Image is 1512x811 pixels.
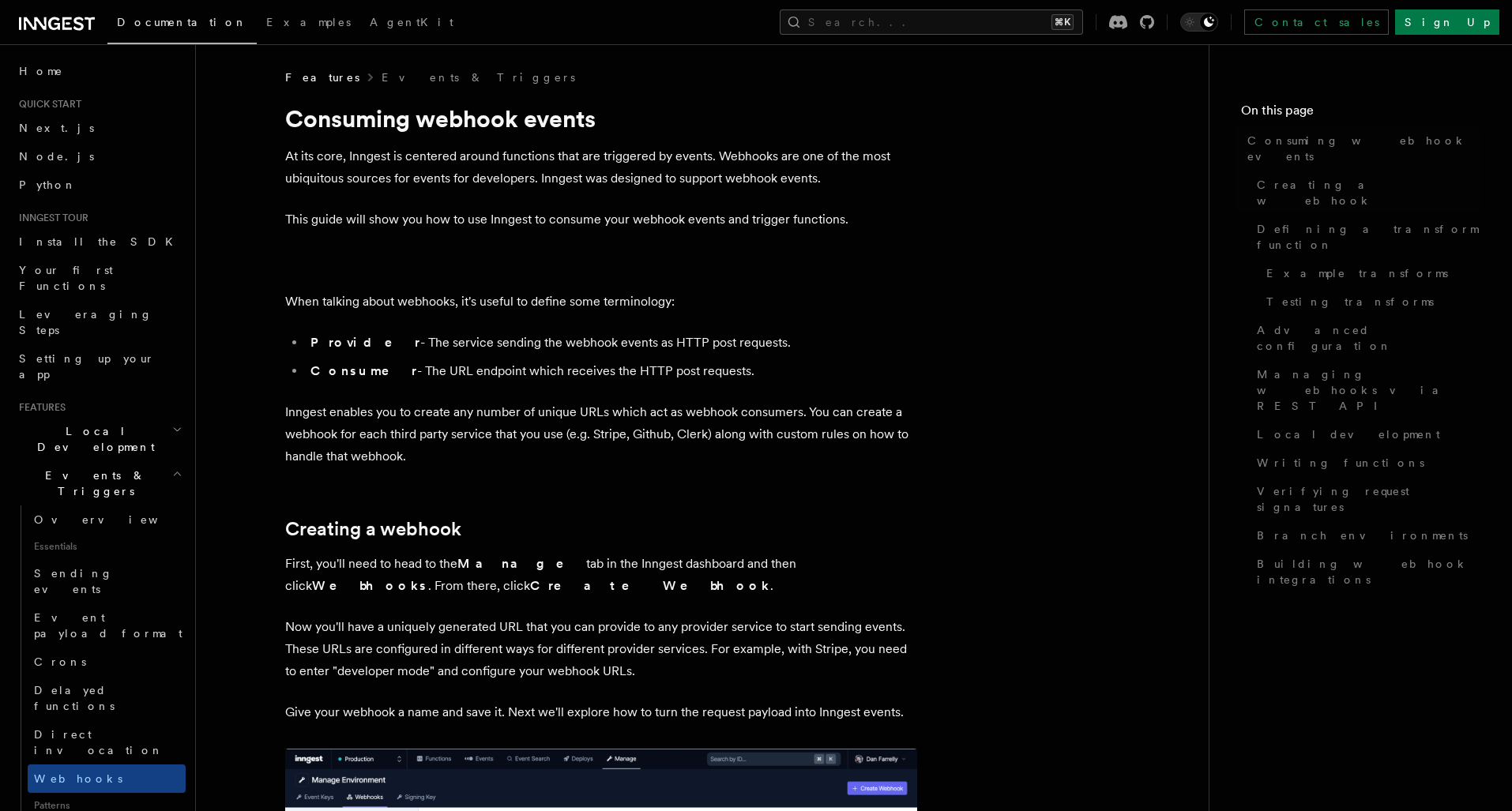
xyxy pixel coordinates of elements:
span: Features [285,69,359,85]
h1: Consuming webhook events [285,104,917,133]
a: Leveraging Steps [13,300,186,344]
span: Sending events [34,567,113,595]
a: Defining a transform function [1251,215,1480,259]
span: Quick start [13,98,81,111]
span: Example transforms [1266,265,1448,281]
span: Advanced configuration [1257,322,1480,354]
a: Sending events [28,559,186,603]
span: Verifying request signatures [1257,483,1480,515]
a: Building webhook integrations [1251,550,1480,594]
li: - The service sending the webhook events as HTTP post requests. [306,332,917,354]
a: Home [13,57,186,85]
strong: Consumer [310,363,417,378]
button: Events & Triggers [13,461,186,505]
a: Creating a webhook [285,518,461,540]
a: Events & Triggers [382,69,575,85]
span: Your first Functions [19,264,113,292]
a: Setting up your app [13,344,186,389]
span: Writing functions [1257,455,1424,471]
a: Creating a webhook [1251,171,1480,215]
span: Building webhook integrations [1257,556,1480,588]
a: Verifying request signatures [1251,477,1480,521]
strong: Provider [310,335,420,350]
span: Documentation [117,16,247,28]
span: Examples [266,16,351,28]
span: Setting up your app [19,352,155,381]
a: Contact sales [1244,9,1389,35]
span: Testing transforms [1266,294,1434,310]
a: Sign Up [1395,9,1499,35]
a: Webhooks [28,764,186,793]
span: Event payload format [34,611,182,640]
span: Consuming webhook events [1247,133,1480,164]
span: Python [19,178,77,191]
a: Writing functions [1251,449,1480,477]
a: Local development [1251,420,1480,449]
span: Crons [34,655,86,668]
p: First, you'll need to head to the tab in the Inngest dashboard and then click . From there, click . [285,553,917,597]
strong: Create Webhook [530,578,770,593]
a: Node.js [13,142,186,171]
a: Python [13,171,186,199]
span: Essentials [28,534,186,559]
a: AgentKit [360,5,463,43]
a: Delayed functions [28,676,186,720]
a: Install the SDK [13,227,186,256]
span: Features [13,401,66,414]
a: Crons [28,648,186,676]
p: Now you'll have a uniquely generated URL that you can provide to any provider service to start se... [285,616,917,682]
strong: Manage [457,556,586,571]
button: Search...⌘K [780,9,1083,35]
p: At its core, Inngest is centered around functions that are triggered by events. Webhooks are one ... [285,145,917,190]
span: Inngest tour [13,212,88,224]
a: Managing webhooks via REST API [1251,360,1480,420]
a: Direct invocation [28,720,186,764]
p: When talking about webhooks, it's useful to define some terminology: [285,291,917,313]
span: Home [19,63,63,79]
span: Next.js [19,122,94,134]
button: Local Development [13,417,186,461]
span: Overview [34,513,197,526]
a: Testing transforms [1260,287,1480,316]
li: - The URL endpoint which receives the HTTP post requests. [306,360,917,382]
a: Branch environments [1251,521,1480,550]
a: Consuming webhook events [1241,126,1480,171]
strong: Webhooks [312,578,428,593]
button: Toggle dark mode [1180,13,1218,32]
a: Examples [257,5,360,43]
p: This guide will show you how to use Inngest to consume your webhook events and trigger functions. [285,208,917,231]
kbd: ⌘K [1051,14,1074,30]
span: Delayed functions [34,684,115,712]
h4: On this page [1241,101,1480,126]
span: Node.js [19,150,94,163]
a: Next.js [13,114,186,142]
span: Install the SDK [19,235,182,248]
span: AgentKit [370,16,453,28]
span: Defining a transform function [1257,221,1480,253]
span: Local Development [13,423,172,455]
span: Managing webhooks via REST API [1257,366,1480,414]
a: Documentation [107,5,257,44]
span: Branch environments [1257,528,1468,543]
span: Direct invocation [34,728,164,757]
span: Local development [1257,426,1440,442]
p: Give your webhook a name and save it. Next we'll explore how to turn the request payload into Inn... [285,701,917,723]
a: Your first Functions [13,256,186,300]
span: Creating a webhook [1257,177,1480,208]
a: Example transforms [1260,259,1480,287]
span: Leveraging Steps [19,308,152,336]
a: Advanced configuration [1251,316,1480,360]
span: Webhooks [34,772,122,785]
a: Event payload format [28,603,186,648]
span: Events & Triggers [13,467,172,499]
a: Overview [28,505,186,534]
p: Inngest enables you to create any number of unique URLs which act as webhook consumers. You can c... [285,401,917,467]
